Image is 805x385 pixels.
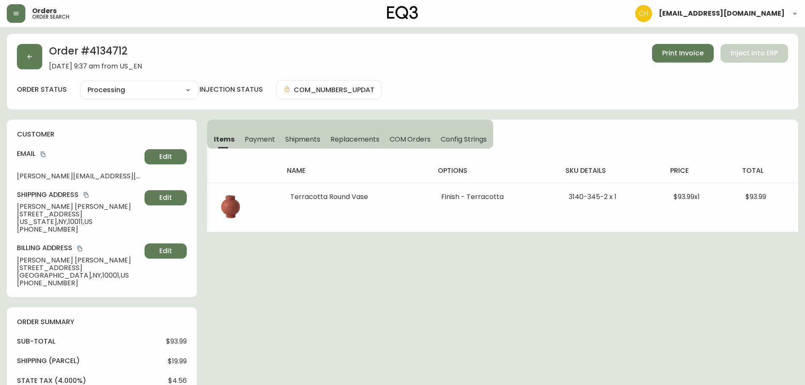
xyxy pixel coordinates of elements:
h5: order search [32,14,69,19]
span: Payment [245,135,275,144]
span: $93.99 x 1 [674,192,700,202]
span: [PERSON_NAME][EMAIL_ADDRESS][DOMAIN_NAME] [17,172,141,180]
span: Orders [32,8,57,14]
button: Edit [145,149,187,164]
span: 3140-345-2 x 1 [569,192,617,202]
h4: order summary [17,317,187,327]
h4: Billing Address [17,243,141,253]
h4: total [742,166,791,175]
button: Edit [145,190,187,205]
span: [STREET_ADDRESS] [17,210,141,218]
span: Replacements [330,135,379,144]
h4: injection status [199,85,263,94]
span: Config Strings [441,135,486,144]
span: [PHONE_NUMBER] [17,279,141,287]
span: Items [214,135,235,144]
span: Edit [159,193,172,202]
h4: name [287,166,424,175]
img: 6288462cea190ebb98a2c2f3c744dd7e [635,5,652,22]
span: $19.99 [168,358,187,365]
span: $93.99 [166,338,187,345]
h4: options [438,166,552,175]
h4: price [670,166,728,175]
span: Edit [159,246,172,256]
span: [PERSON_NAME] [PERSON_NAME] [17,203,141,210]
span: $4.56 [168,377,187,385]
h2: Order # 4134712 [49,44,142,63]
button: Edit [145,243,187,259]
span: Edit [159,152,172,161]
span: [PERSON_NAME] [PERSON_NAME] [17,257,141,264]
span: Terracotta Round Vase [290,192,368,202]
img: logo [387,6,418,19]
button: copy [39,150,47,158]
h4: Email [17,149,141,158]
button: copy [76,244,84,253]
li: Finish - Terracotta [441,193,548,201]
button: Print Invoice [652,44,714,63]
h4: customer [17,130,187,139]
label: order status [17,85,67,94]
button: copy [82,191,90,199]
span: [PHONE_NUMBER] [17,226,141,233]
span: Shipments [285,135,321,144]
span: [STREET_ADDRESS] [17,264,141,272]
span: $93.99 [745,192,766,202]
span: [US_STATE] , NY , 10011 , US [17,218,141,226]
span: Print Invoice [662,49,704,58]
span: COM Orders [390,135,431,144]
span: [DATE] 9:37 am from US_EN [49,63,142,70]
h4: Shipping Address [17,190,141,199]
h4: Shipping ( Parcel ) [17,356,80,366]
span: [EMAIL_ADDRESS][DOMAIN_NAME] [659,10,785,17]
span: [GEOGRAPHIC_DATA] , NY , 10001 , US [17,272,141,279]
img: 6cab127a-87a8-426d-b013-a808d5d90c70.jpg [217,193,244,220]
h4: sub-total [17,337,55,346]
h4: sku details [565,166,657,175]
